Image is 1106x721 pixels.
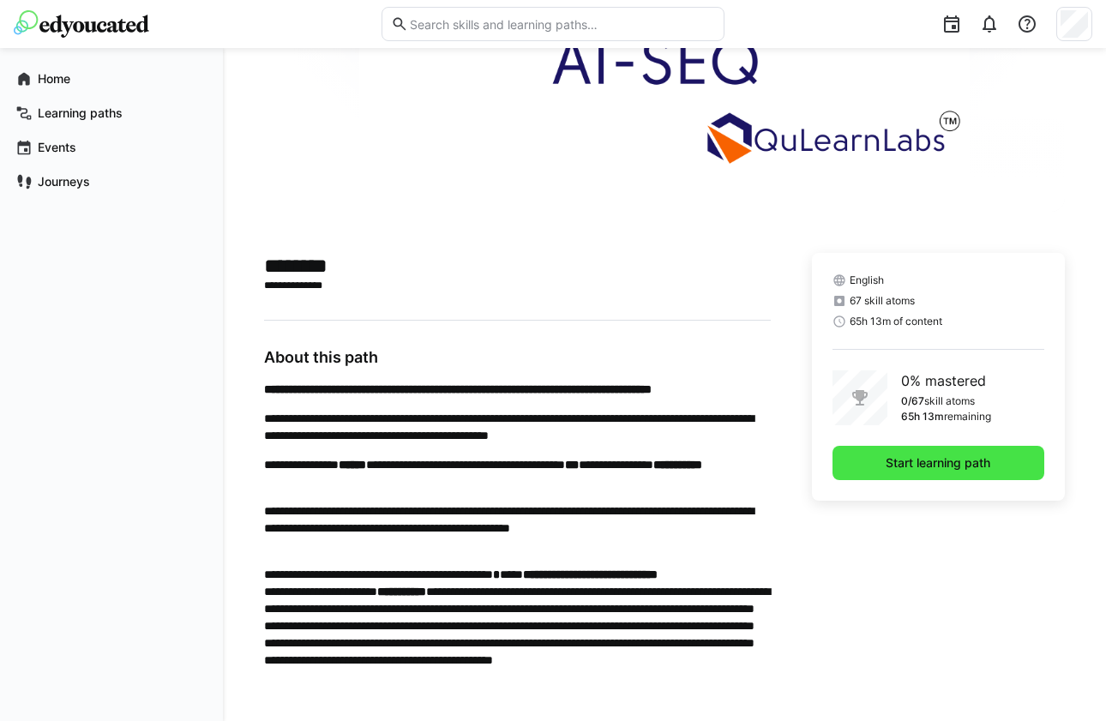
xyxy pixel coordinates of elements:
[850,294,915,308] span: 67 skill atoms
[924,394,975,408] p: skill atoms
[833,446,1044,480] button: Start learning path
[264,348,771,367] h3: About this path
[901,370,991,391] p: 0% mastered
[408,16,715,32] input: Search skills and learning paths…
[901,410,944,424] p: 65h 13m
[850,315,942,328] span: 65h 13m of content
[883,454,993,472] span: Start learning path
[944,410,991,424] p: remaining
[901,394,924,408] p: 0/67
[850,273,884,287] span: English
